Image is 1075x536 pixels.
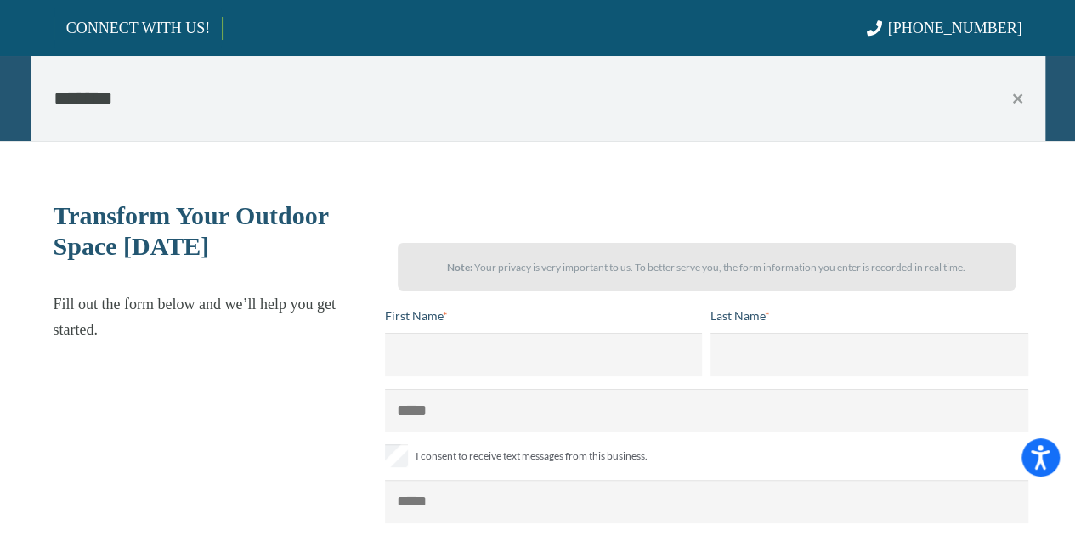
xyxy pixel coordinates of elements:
a: [PHONE_NUMBER] [866,20,1021,37]
span: I consent to receive text messages from this business. [416,446,648,466]
input: Last Name* [710,333,1028,375]
span: [PHONE_NUMBER] [888,20,1022,37]
input: Search [31,77,1045,120]
p: Your privacy is very important to us. To better serve you, the form information you enter is reco... [413,255,1000,280]
strong: Note: [447,261,472,274]
p: Fill out the form below and we’ll help you get started. [54,291,371,342]
input: First Name* [385,333,703,375]
a: CONNECT WITH US! [54,8,222,48]
input: I consent to receive text messages from this business. [385,444,408,467]
span: Last Name [710,308,765,323]
button: Close [1013,83,1045,114]
span: Transform Your Outdoor Space [DATE] [54,201,329,260]
span: First Name [385,308,443,323]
